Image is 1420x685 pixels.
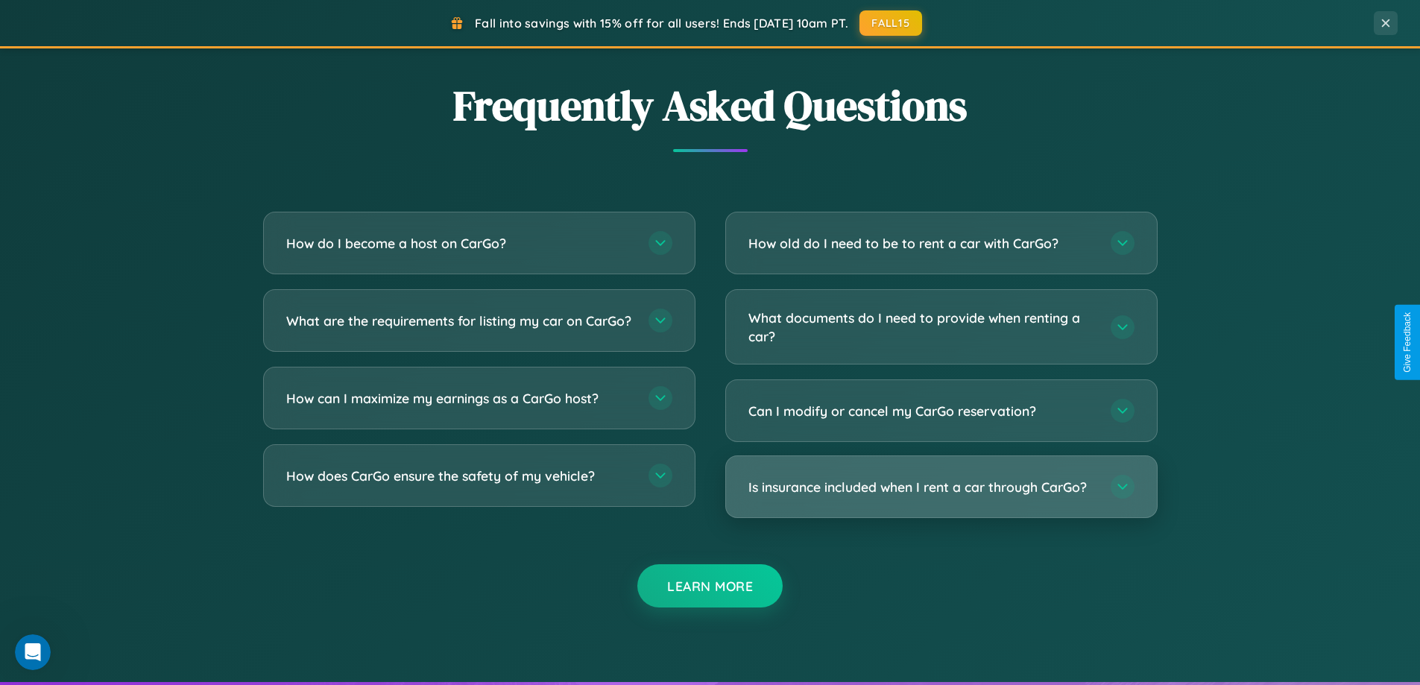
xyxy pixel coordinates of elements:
[286,467,634,485] h3: How does CarGo ensure the safety of my vehicle?
[286,389,634,408] h3: How can I maximize my earnings as a CarGo host?
[15,634,51,670] iframe: Intercom live chat
[263,77,1158,134] h2: Frequently Asked Questions
[748,234,1096,253] h3: How old do I need to be to rent a car with CarGo?
[286,312,634,330] h3: What are the requirements for listing my car on CarGo?
[286,234,634,253] h3: How do I become a host on CarGo?
[859,10,922,36] button: FALL15
[1402,312,1413,373] div: Give Feedback
[748,402,1096,420] h3: Can I modify or cancel my CarGo reservation?
[748,478,1096,496] h3: Is insurance included when I rent a car through CarGo?
[637,564,783,607] button: Learn More
[748,309,1096,345] h3: What documents do I need to provide when renting a car?
[475,16,848,31] span: Fall into savings with 15% off for all users! Ends [DATE] 10am PT.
